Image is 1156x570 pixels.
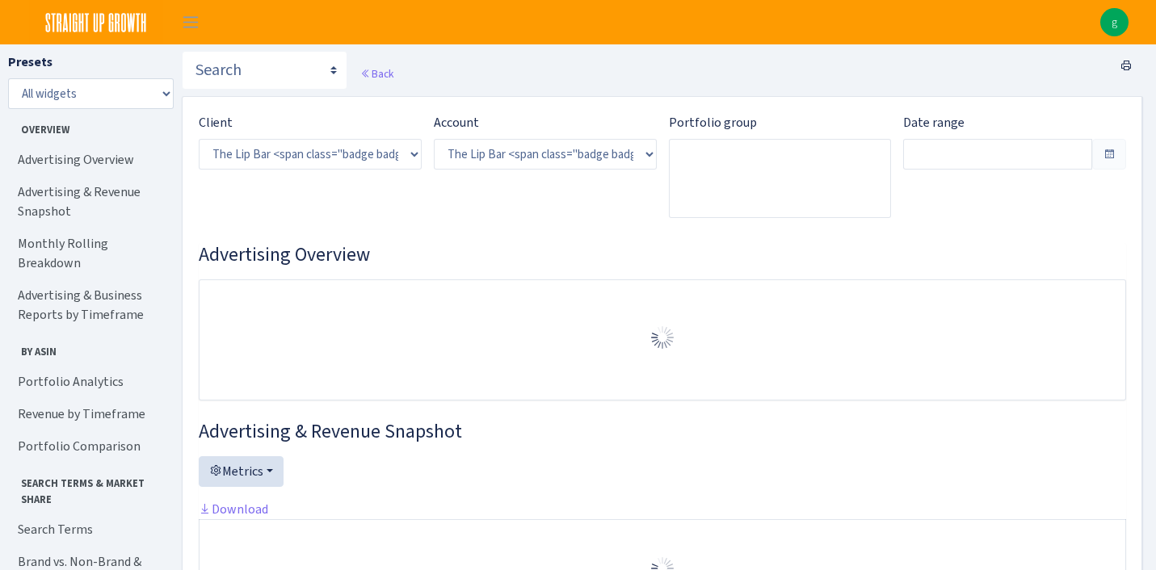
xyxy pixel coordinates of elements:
[199,501,268,518] a: Download
[8,430,170,463] a: Portfolio Comparison
[434,139,657,170] select: )
[199,113,233,132] label: Client
[9,469,169,506] span: Search Terms & Market Share
[903,113,965,132] label: Date range
[199,456,284,487] button: Metrics
[8,279,170,331] a: Advertising & Business Reports by Timeframe
[434,113,479,132] label: Account
[8,513,170,546] a: Search Terms
[8,176,170,228] a: Advertising & Revenue Snapshot
[170,9,211,36] button: Toggle navigation
[9,337,169,359] span: By ASIN
[8,52,53,72] label: Presets
[8,144,170,176] a: Advertising Overview
[199,420,1126,443] h3: Widget #2
[669,113,757,132] label: Portfolio group
[8,398,170,430] a: Revenue by Timeframe
[1100,8,1129,36] img: gina
[8,228,170,279] a: Monthly Rolling Breakdown
[360,66,393,81] a: Back
[9,115,169,137] span: Overview
[649,325,675,350] img: Preloader
[8,366,170,398] a: Portfolio Analytics
[199,243,1126,266] h3: Widget #1
[1100,8,1129,36] a: g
